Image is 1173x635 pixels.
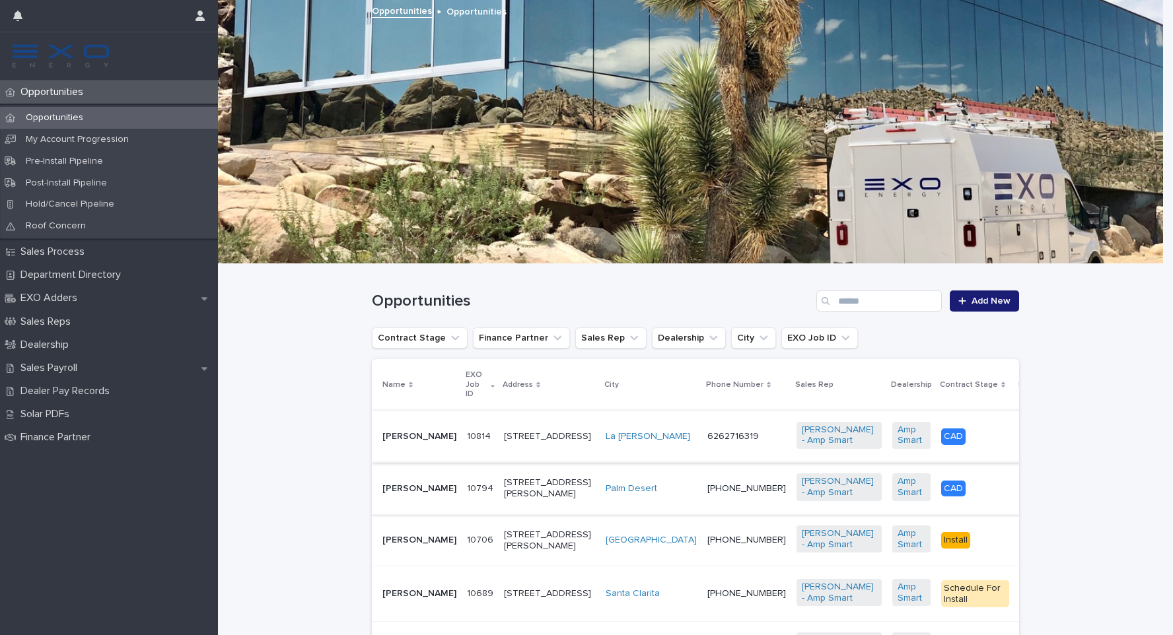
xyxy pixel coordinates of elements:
[15,134,139,145] p: My Account Progression
[473,327,570,349] button: Finance Partner
[382,483,456,494] p: [PERSON_NAME]
[15,269,131,281] p: Department Directory
[15,156,114,167] p: Pre-Install Pipeline
[707,535,786,545] a: [PHONE_NUMBER]
[15,220,96,232] p: Roof Concern
[941,532,970,549] div: Install
[972,296,1011,306] span: Add New
[707,432,759,441] a: 6262716319
[15,431,101,444] p: Finance Partner
[503,378,533,392] p: Address
[15,112,94,123] p: Opportunities
[781,327,858,349] button: EXO Job ID
[504,477,595,500] p: [STREET_ADDRESS][PERSON_NAME]
[950,290,1019,312] a: Add New
[898,528,925,551] a: Amp Smart
[15,199,125,210] p: Hold/Cancel Pipeline
[15,408,80,420] p: Solar PDFs
[382,588,456,599] p: [PERSON_NAME]
[898,582,925,604] a: Amp Smart
[11,43,111,69] img: FKS5r6ZBThi8E5hshIGi
[15,316,81,328] p: Sales Reps
[372,3,432,18] a: Opportunities
[382,535,456,546] p: [PERSON_NAME]
[15,246,95,258] p: Sales Process
[606,588,660,599] a: Santa Clarita
[707,589,786,598] a: [PHONE_NUMBER]
[707,484,786,493] a: [PHONE_NUMBER]
[606,431,690,442] a: La [PERSON_NAME]
[504,529,595,552] p: [STREET_ADDRESS][PERSON_NAME]
[382,431,456,442] p: [PERSON_NAME]
[372,327,468,349] button: Contract Stage
[898,424,925,447] a: Amp Smart
[898,476,925,498] a: Amp Smart
[941,481,966,497] div: CAD
[604,378,619,392] p: City
[940,378,998,392] p: Contract Stage
[575,327,647,349] button: Sales Rep
[606,535,697,546] a: [GEOGRAPHIC_DATA]
[941,428,966,445] div: CAD
[891,378,932,392] p: Dealership
[467,428,493,442] p: 10814
[504,431,595,442] p: [STREET_ADDRESS]
[15,339,79,351] p: Dealership
[802,582,876,604] a: [PERSON_NAME] - Amp Smart
[1018,378,1079,392] p: Finance Partner
[15,178,118,189] p: Post-Install Pipeline
[504,588,595,599] p: [STREET_ADDRESS]
[372,292,811,311] h1: Opportunities
[15,292,88,304] p: EXO Adders
[466,368,487,401] p: EXO Job ID
[467,532,496,546] p: 10706
[446,3,507,18] p: Opportunities
[802,424,876,447] a: [PERSON_NAME] - Amp Smart
[816,290,942,312] input: Search
[706,378,764,392] p: Phone Number
[467,481,496,494] p: 10794
[15,86,94,98] p: Opportunities
[15,385,120,397] p: Dealer Pay Records
[941,580,1009,608] div: Schedule For Install
[802,476,876,498] a: [PERSON_NAME] - Amp Smart
[802,528,876,551] a: [PERSON_NAME] - Amp Smart
[606,483,657,494] a: Palm Desert
[795,378,834,392] p: Sales Rep
[382,378,406,392] p: Name
[652,327,726,349] button: Dealership
[731,327,776,349] button: City
[15,362,88,374] p: Sales Payroll
[467,585,496,599] p: 10689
